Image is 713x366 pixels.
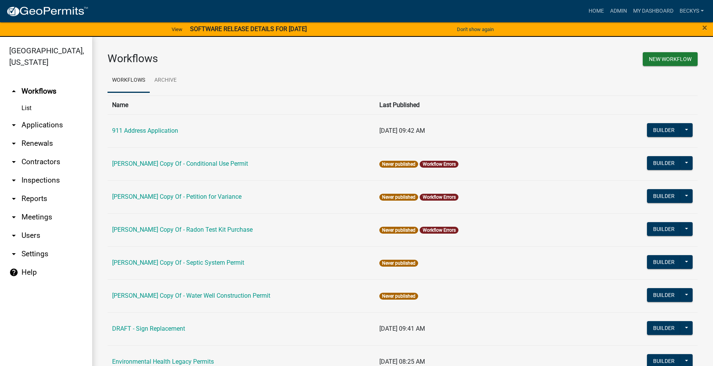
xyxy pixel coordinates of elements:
[630,4,677,18] a: My Dashboard
[112,259,244,266] a: [PERSON_NAME] Copy Of - Septic System Permit
[379,127,425,134] span: [DATE] 09:42 AM
[112,325,185,332] a: DRAFT - Sign Replacement
[112,226,253,233] a: [PERSON_NAME] Copy Of - Radon Test Kit Purchase
[647,123,681,137] button: Builder
[9,139,18,148] i: arrow_drop_down
[112,160,248,167] a: [PERSON_NAME] Copy Of - Conditional Use Permit
[112,127,178,134] a: 911 Address Application
[9,120,18,130] i: arrow_drop_down
[169,23,185,36] a: View
[647,288,681,302] button: Builder
[379,227,418,234] span: Never published
[454,23,497,36] button: Don't show again
[702,23,707,32] button: Close
[423,162,456,167] a: Workflow Errors
[9,176,18,185] i: arrow_drop_down
[112,358,214,365] a: Environmental Health Legacy Permits
[423,228,456,233] a: Workflow Errors
[112,193,242,200] a: [PERSON_NAME] Copy Of - Petition for Variance
[9,249,18,259] i: arrow_drop_down
[108,52,397,65] h3: Workflows
[379,161,418,168] span: Never published
[9,194,18,203] i: arrow_drop_down
[647,255,681,269] button: Builder
[647,321,681,335] button: Builder
[379,260,418,267] span: Never published
[379,194,418,201] span: Never published
[112,292,270,299] a: [PERSON_NAME] Copy Of - Water Well Construction Permit
[9,268,18,277] i: help
[9,231,18,240] i: arrow_drop_down
[190,25,307,33] strong: SOFTWARE RELEASE DETAILS FOR [DATE]
[375,96,609,114] th: Last Published
[677,4,707,18] a: beckys
[647,222,681,236] button: Builder
[150,68,181,93] a: Archive
[586,4,607,18] a: Home
[607,4,630,18] a: Admin
[9,87,18,96] i: arrow_drop_up
[702,22,707,33] span: ×
[9,213,18,222] i: arrow_drop_down
[647,156,681,170] button: Builder
[9,157,18,167] i: arrow_drop_down
[423,195,456,200] a: Workflow Errors
[108,96,375,114] th: Name
[643,52,698,66] button: New Workflow
[647,189,681,203] button: Builder
[379,358,425,365] span: [DATE] 08:25 AM
[108,68,150,93] a: Workflows
[379,325,425,332] span: [DATE] 09:41 AM
[379,293,418,300] span: Never published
